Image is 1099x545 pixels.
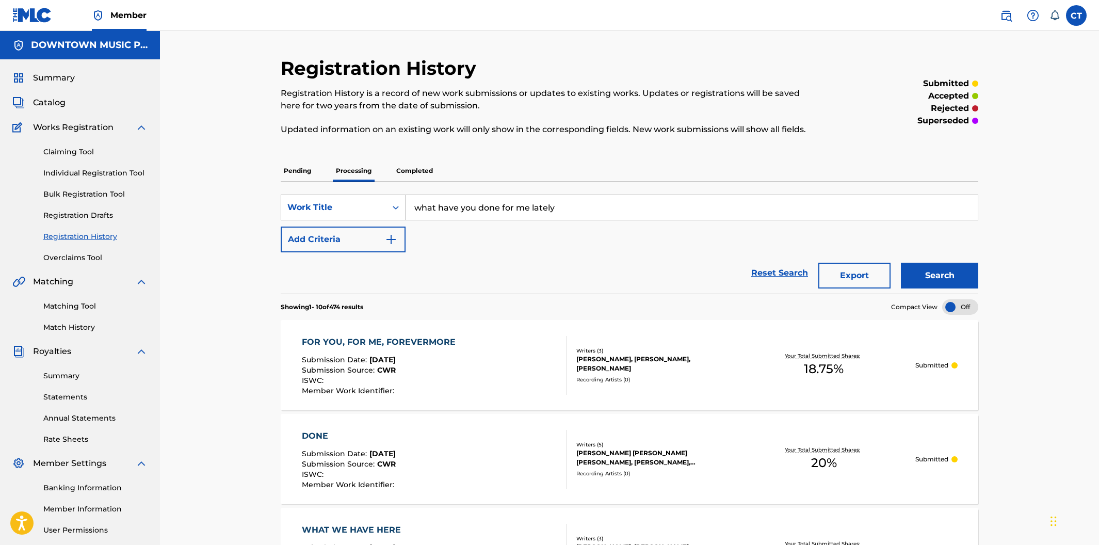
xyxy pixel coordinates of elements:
a: Summary [43,371,148,381]
img: Works Registration [12,121,26,134]
a: Annual Statements [43,413,148,424]
div: Writers ( 3 ) [576,535,732,542]
span: CWR [377,365,396,375]
div: Drag [1050,506,1057,537]
p: Showing 1 - 10 of 474 results [281,302,363,312]
div: DONE [302,430,397,442]
div: WHAT WE HAVE HERE [302,524,406,536]
span: ISWC : [302,376,326,385]
button: Export [818,263,891,288]
a: Overclaims Tool [43,252,148,263]
div: [PERSON_NAME] [PERSON_NAME] [PERSON_NAME], [PERSON_NAME], [PERSON_NAME] [576,448,732,467]
a: Registration Drafts [43,210,148,221]
iframe: Chat Widget [1047,495,1099,545]
img: Summary [12,72,25,84]
img: Top Rightsholder [92,9,104,22]
img: Accounts [12,39,25,52]
span: Matching [33,276,73,288]
div: Writers ( 5 ) [576,441,732,448]
p: Updated information on an existing work will only show in the corresponding fields. New work subm... [281,123,818,136]
span: Royalties [33,345,71,358]
p: submitted [923,77,969,90]
a: Matching Tool [43,301,148,312]
h2: Registration History [281,57,481,80]
span: Submission Date : [302,449,369,458]
a: Registration History [43,231,148,242]
img: Member Settings [12,457,25,470]
img: expand [135,276,148,288]
a: FOR YOU, FOR ME, FOREVERMORESubmission Date:[DATE]Submission Source:CWRISWC:Member Work Identifie... [281,320,978,410]
a: CatalogCatalog [12,97,66,109]
span: Submission Date : [302,355,369,364]
p: Your Total Submitted Shares: [785,352,863,360]
span: Works Registration [33,121,114,134]
a: Rate Sheets [43,434,148,445]
img: 9d2ae6d4665cec9f34b9.svg [385,233,397,246]
div: [PERSON_NAME], [PERSON_NAME], [PERSON_NAME] [576,355,732,373]
a: Statements [43,392,148,403]
span: Catalog [33,97,66,109]
button: Add Criteria [281,227,406,252]
div: Work Title [287,201,380,214]
a: Member Information [43,504,148,515]
img: Royalties [12,345,25,358]
img: MLC Logo [12,8,52,23]
p: superseded [917,115,969,127]
div: Notifications [1049,10,1060,21]
p: Completed [393,160,436,182]
img: expand [135,121,148,134]
span: Member Work Identifier : [302,386,397,395]
h5: DOWNTOWN MUSIC PUBLISHING LLC [31,39,148,51]
div: Recording Artists ( 0 ) [576,470,732,477]
a: SummarySummary [12,72,75,84]
a: Claiming Tool [43,147,148,157]
span: Submission Source : [302,365,377,375]
a: User Permissions [43,525,148,536]
div: Recording Artists ( 0 ) [576,376,732,383]
span: 20 % [811,454,837,472]
a: Individual Registration Tool [43,168,148,179]
p: Submitted [915,361,948,370]
a: Reset Search [746,262,813,284]
p: rejected [931,102,969,115]
img: search [1000,9,1012,22]
span: Member Work Identifier : [302,480,397,489]
span: Member [110,9,147,21]
span: Submission Source : [302,459,377,469]
img: expand [135,457,148,470]
div: Help [1023,5,1043,26]
iframe: Resource Center [1070,369,1099,452]
p: Your Total Submitted Shares: [785,446,863,454]
div: FOR YOU, FOR ME, FOREVERMORE [302,336,461,348]
a: Bulk Registration Tool [43,189,148,200]
a: Match History [43,322,148,333]
span: Member Settings [33,457,106,470]
p: Registration History is a record of new work submissions or updates to existing works. Updates or... [281,87,818,112]
a: DONESubmission Date:[DATE]Submission Source:CWRISWC:Member Work Identifier:Writers (5)[PERSON_NAM... [281,414,978,504]
span: 18.75 % [804,360,844,378]
button: Search [901,263,978,288]
div: User Menu [1066,5,1087,26]
span: CWR [377,459,396,469]
p: Submitted [915,455,948,464]
p: accepted [928,90,969,102]
img: help [1027,9,1039,22]
a: Banking Information [43,483,148,493]
p: Pending [281,160,314,182]
img: expand [135,345,148,358]
img: Catalog [12,97,25,109]
img: Matching [12,276,25,288]
span: ISWC : [302,470,326,479]
span: [DATE] [369,355,396,364]
p: Processing [333,160,375,182]
span: Compact View [891,302,938,312]
form: Search Form [281,195,978,294]
div: Writers ( 3 ) [576,347,732,355]
a: Public Search [996,5,1016,26]
span: Summary [33,72,75,84]
span: [DATE] [369,449,396,458]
